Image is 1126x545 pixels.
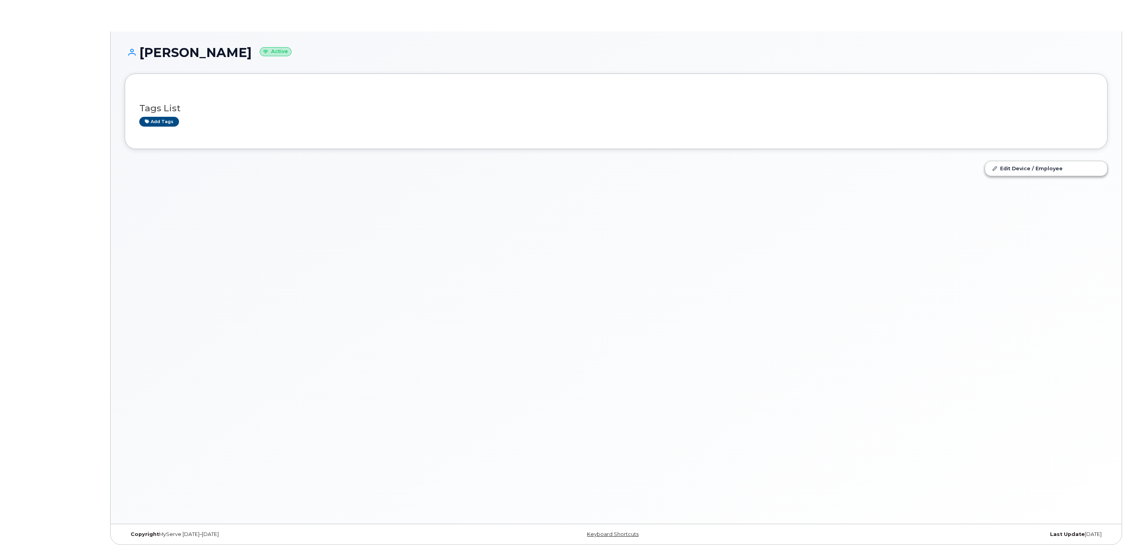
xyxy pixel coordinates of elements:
[139,103,1093,113] h3: Tags List
[780,531,1108,538] div: [DATE]
[125,531,452,538] div: MyServe [DATE]–[DATE]
[1050,531,1085,537] strong: Last Update
[131,531,159,537] strong: Copyright
[125,46,1108,59] h1: [PERSON_NAME]
[260,47,292,56] small: Active
[587,531,639,537] a: Keyboard Shortcuts
[985,161,1107,175] a: Edit Device / Employee
[139,117,179,127] a: Add tags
